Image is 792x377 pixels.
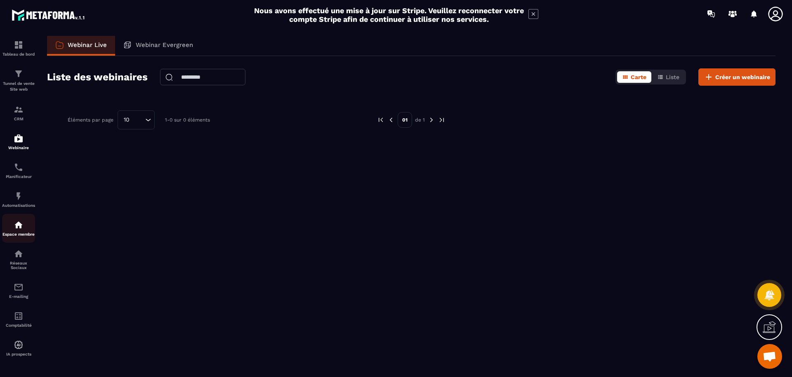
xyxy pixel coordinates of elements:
[2,52,35,56] p: Tableau de bord
[698,68,775,86] button: Créer un webinaire
[14,105,24,115] img: formation
[387,116,395,124] img: prev
[2,352,35,356] p: IA prospects
[2,156,35,185] a: schedulerschedulerPlanificateur
[2,305,35,334] a: accountantaccountantComptabilité
[14,69,24,79] img: formation
[2,214,35,243] a: automationsautomationsEspace membre
[438,116,445,124] img: next
[68,117,113,123] p: Éléments par page
[2,323,35,328] p: Comptabilité
[165,117,210,123] p: 1-0 sur 0 éléments
[757,344,782,369] div: Ouvrir le chat
[47,69,148,85] h2: Liste des webinaires
[631,74,646,80] span: Carte
[2,203,35,208] p: Automatisations
[68,41,107,49] p: Webinar Live
[12,7,86,22] img: logo
[617,71,651,83] button: Carte
[377,116,384,124] img: prev
[2,276,35,305] a: emailemailE-mailing
[132,115,143,124] input: Search for option
[14,40,24,50] img: formation
[2,117,35,121] p: CRM
[652,71,684,83] button: Liste
[136,41,193,49] p: Webinar Evergreen
[2,98,35,127] a: formationformationCRM
[2,185,35,214] a: automationsautomationsAutomatisations
[14,311,24,321] img: accountant
[2,63,35,98] a: formationformationTunnel de vente Site web
[2,145,35,150] p: Webinaire
[2,294,35,299] p: E-mailing
[47,36,115,56] a: Webinar Live
[428,116,435,124] img: next
[254,6,524,23] h2: Nous avons effectué une mise à jour sur Stripe. Veuillez reconnecter votre compte Stripe afin de ...
[2,127,35,156] a: automationsautomationsWebinaire
[2,174,35,179] p: Planificateur
[14,191,24,201] img: automations
[2,243,35,276] a: social-networksocial-networkRéseaux Sociaux
[2,232,35,237] p: Espace membre
[14,220,24,230] img: automations
[666,74,679,80] span: Liste
[14,340,24,350] img: automations
[14,162,24,172] img: scheduler
[14,249,24,259] img: social-network
[14,282,24,292] img: email
[2,34,35,63] a: formationformationTableau de bord
[398,112,412,128] p: 01
[14,133,24,143] img: automations
[2,261,35,270] p: Réseaux Sociaux
[118,110,155,129] div: Search for option
[715,73,770,81] span: Créer un webinaire
[415,117,425,123] p: de 1
[2,81,35,92] p: Tunnel de vente Site web
[121,115,132,124] span: 10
